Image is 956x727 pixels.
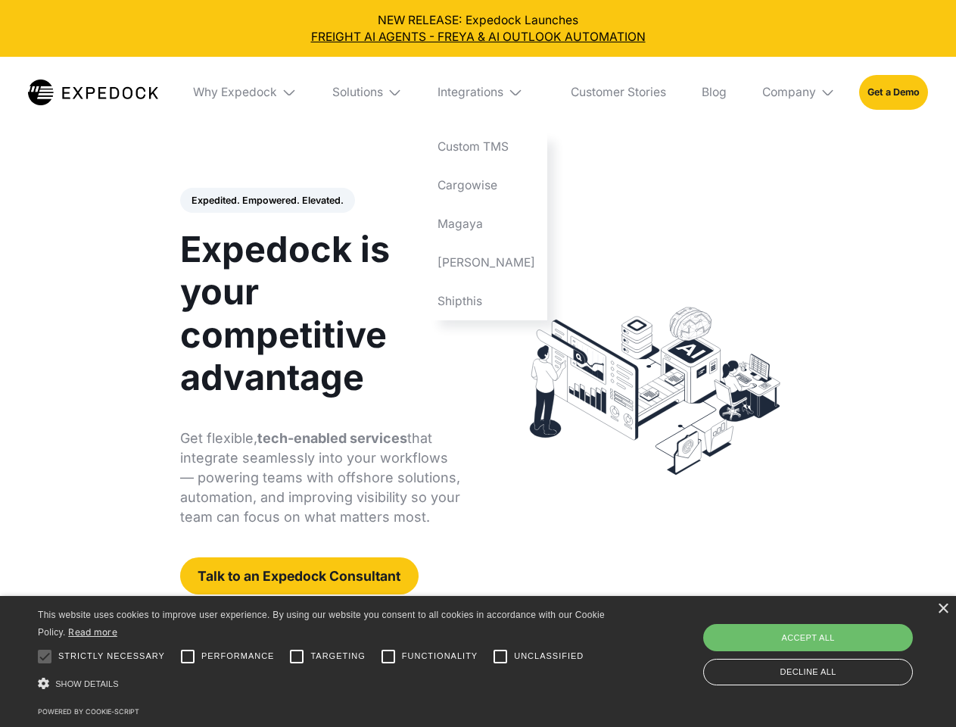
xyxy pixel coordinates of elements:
[58,650,165,663] span: Strictly necessary
[426,128,547,167] a: Custom TMS
[426,128,547,320] nav: Integrations
[332,85,383,100] div: Solutions
[426,243,547,282] a: [PERSON_NAME]
[750,57,847,128] div: Company
[12,12,945,45] div: NEW RELEASE: Expedock Launches
[438,85,503,100] div: Integrations
[690,57,738,128] a: Blog
[426,282,547,320] a: Shipthis
[426,204,547,243] a: Magaya
[514,650,584,663] span: Unclassified
[68,626,117,638] a: Read more
[180,557,419,594] a: Talk to an Expedock Consultant
[180,429,461,527] p: Get flexible, that integrate seamlessly into your workflows — powering teams with offshore soluti...
[38,707,139,716] a: Powered by cookie-script
[762,85,816,100] div: Company
[426,57,547,128] div: Integrations
[182,57,309,128] div: Why Expedock
[426,167,547,205] a: Cargowise
[310,650,365,663] span: Targeting
[402,650,478,663] span: Functionality
[12,29,945,45] a: FREIGHT AI AGENTS - FREYA & AI OUTLOOK AUTOMATION
[257,430,407,446] strong: tech-enabled services
[38,674,610,694] div: Show details
[859,75,928,109] a: Get a Demo
[193,85,277,100] div: Why Expedock
[559,57,677,128] a: Customer Stories
[704,563,956,727] iframe: Chat Widget
[180,228,461,398] h1: Expedock is your competitive advantage
[38,610,605,638] span: This website uses cookies to improve user experience. By using our website you consent to all coo...
[320,57,414,128] div: Solutions
[55,679,119,688] span: Show details
[201,650,275,663] span: Performance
